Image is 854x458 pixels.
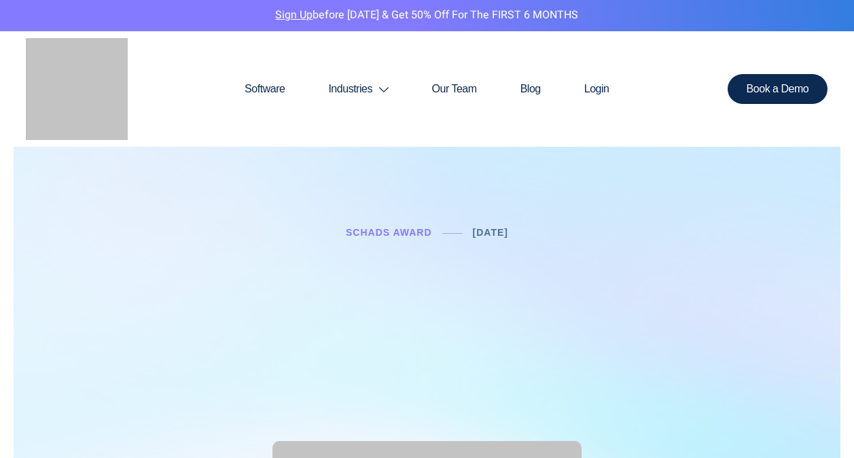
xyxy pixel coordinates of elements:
[747,84,809,94] span: Book a Demo
[10,7,844,24] p: before [DATE] & Get 50% Off for the FIRST 6 MONTHS
[473,227,508,238] a: [DATE]
[346,227,432,238] a: Schads Award
[410,56,499,122] a: Our Team
[499,56,563,122] a: Blog
[563,56,631,122] a: Login
[728,74,828,104] a: Book a Demo
[223,56,306,122] a: Software
[306,56,410,122] a: Industries
[275,7,313,23] a: Sign Up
